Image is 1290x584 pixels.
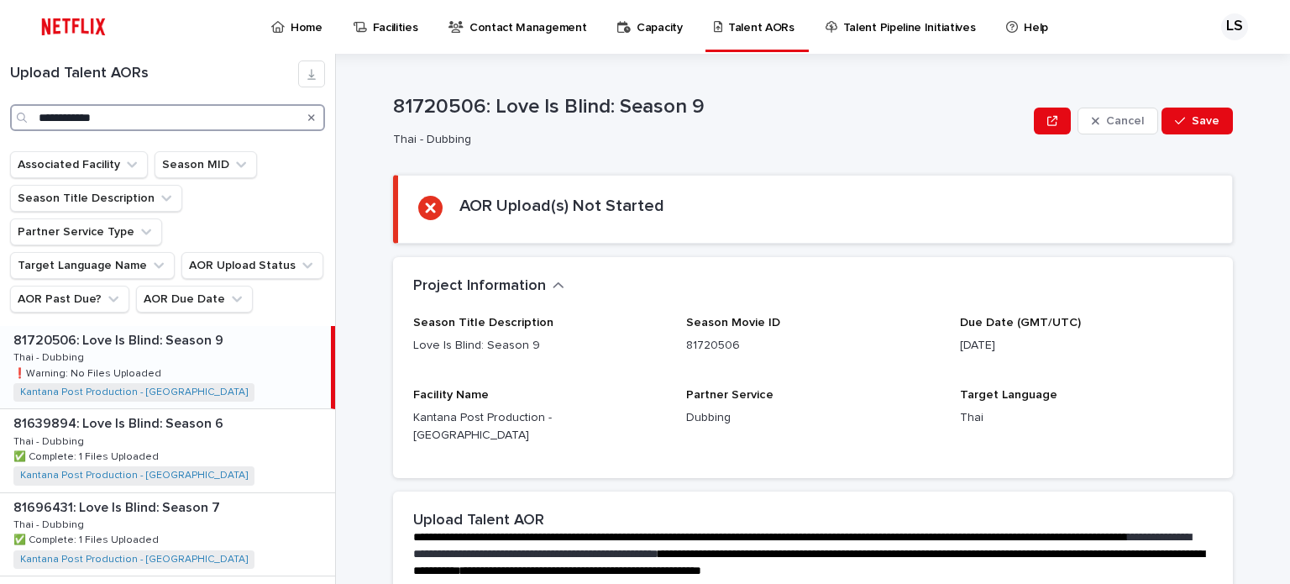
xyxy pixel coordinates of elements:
p: Thai - Dubbing [13,349,87,364]
a: Kantana Post Production - [GEOGRAPHIC_DATA] [20,387,248,398]
span: Partner Service [686,389,773,401]
img: ifQbXi3ZQGMSEF7WDB7W [34,10,113,44]
p: ✅ Complete: 1 Files Uploaded [13,531,162,546]
p: Thai - Dubbing [393,133,1020,147]
p: Thai [960,409,1213,427]
p: 81639894: Love Is Blind: Season 6 [13,413,227,432]
p: 81720506 [686,337,939,355]
button: AOR Due Date [136,286,253,313]
span: Target Language [960,389,1057,401]
p: Dubbing [686,409,939,427]
button: Target Language Name [10,252,175,279]
a: Kantana Post Production - [GEOGRAPHIC_DATA] [20,554,248,566]
button: Season Title Description [10,185,182,212]
span: Due Date (GMT/UTC) [960,317,1081,329]
a: Kantana Post Production - [GEOGRAPHIC_DATA] [20,470,248,481]
p: Thai - Dubbing [13,516,87,531]
p: 81720506: Love Is Blind: Season 9 [393,95,1027,119]
p: [DATE] [960,337,1213,355]
p: Kantana Post Production - [GEOGRAPHIC_DATA] [413,409,666,445]
button: Season MID [155,151,257,178]
p: Thai - Dubbing [13,433,87,448]
p: 81696431: Love Is Blind: Season 7 [13,497,223,516]
p: ❗️Warning: No Files Uploaded [13,365,165,380]
h2: Project Information [413,277,546,296]
div: LS [1221,13,1248,40]
button: Associated Facility [10,151,148,178]
p: Love Is Blind: Season 9 [413,337,666,355]
p: ✅ Complete: 1 Files Uploaded [13,448,162,463]
h2: AOR Upload(s) Not Started [459,196,664,216]
span: Season Movie ID [686,317,780,329]
span: Season Title Description [413,317,553,329]
span: Facility Name [413,389,489,401]
button: Cancel [1078,108,1158,134]
button: Project Information [413,277,564,296]
p: 81720506: Love Is Blind: Season 9 [13,329,227,349]
button: AOR Upload Status [181,252,323,279]
h2: Upload Talent AOR [413,512,544,530]
h1: Upload Talent AORs [10,65,298,83]
input: Search [10,104,325,131]
button: Save [1162,108,1233,134]
button: Partner Service Type [10,218,162,245]
span: Cancel [1106,115,1144,127]
span: Save [1192,115,1219,127]
button: AOR Past Due? [10,286,129,313]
